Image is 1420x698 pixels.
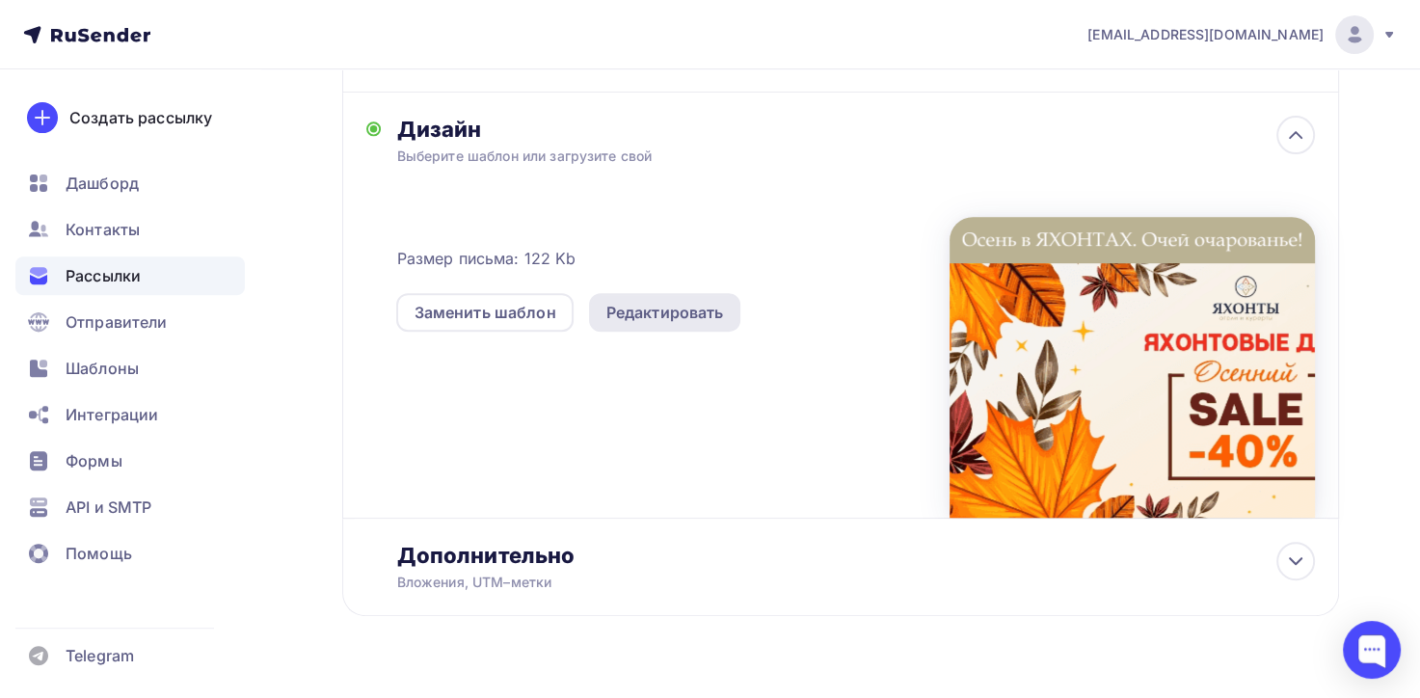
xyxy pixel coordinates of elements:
div: Дополнительно [396,542,1315,569]
span: Интеграции [66,403,158,426]
span: Размер письма: 122 Kb [396,247,576,270]
span: Дашборд [66,172,139,195]
a: Отправители [15,303,245,341]
span: Формы [66,449,122,472]
div: Создать рассылку [69,106,212,129]
span: Отправители [66,310,168,334]
a: Контакты [15,210,245,249]
a: Рассылки [15,256,245,295]
span: Помощь [66,542,132,565]
a: Шаблоны [15,349,245,388]
span: API и SMTP [66,496,151,519]
div: Выберите шаблон или загрузите свой [396,147,1222,166]
span: [EMAIL_ADDRESS][DOMAIN_NAME] [1087,25,1324,44]
span: Рассылки [66,264,141,287]
div: Вложения, UTM–метки [396,573,1222,592]
a: Формы [15,442,245,480]
span: Шаблоны [66,357,139,380]
div: Редактировать [606,301,724,324]
div: Заменить шаблон [414,301,555,324]
span: Telegram [66,644,134,667]
div: Дизайн [396,116,1315,143]
a: Дашборд [15,164,245,202]
a: [EMAIL_ADDRESS][DOMAIN_NAME] [1087,15,1397,54]
span: Контакты [66,218,140,241]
